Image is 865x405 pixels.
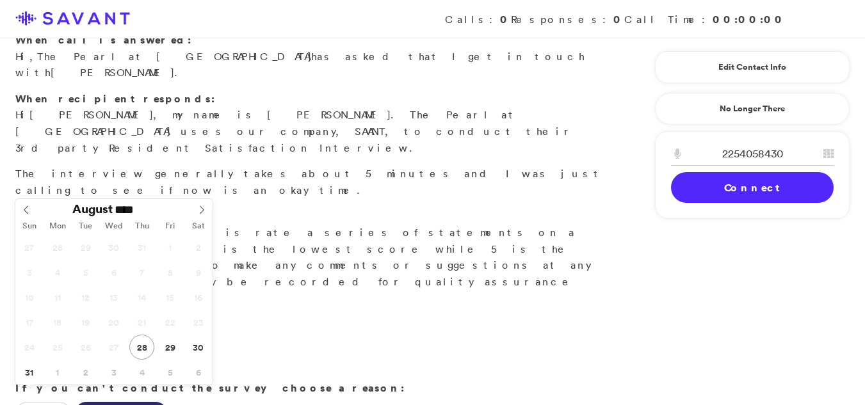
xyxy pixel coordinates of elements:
[15,166,606,198] p: The interview generally takes about 5 minutes and I was just calling to see if now is an okay time.
[37,50,311,63] span: The Pearl at [GEOGRAPHIC_DATA]
[158,235,182,260] span: August 1, 2025
[45,310,70,335] span: August 18, 2025
[45,285,70,310] span: August 11, 2025
[101,235,126,260] span: July 30, 2025
[129,335,154,360] span: August 28, 2025
[158,310,182,335] span: August 22, 2025
[72,222,100,230] span: Tue
[500,12,511,26] strong: 0
[73,260,98,285] span: August 5, 2025
[72,203,113,215] span: August
[15,91,606,156] p: Hi , my name is [PERSON_NAME]. The Pearl at [GEOGRAPHIC_DATA] uses our company, SAVANT, to conduc...
[655,93,850,125] a: No Longer There
[15,208,606,306] p: Great. What you'll do is rate a series of statements on a scale of 1 to 5. 1 is the lowest score ...
[15,91,215,106] strong: When recipient responds:
[101,335,126,360] span: August 27, 2025
[158,285,182,310] span: August 15, 2025
[15,222,44,230] span: Sun
[44,222,72,230] span: Mon
[15,32,606,81] p: Hi, has asked that I get in touch with .
[17,285,42,310] span: August 10, 2025
[186,285,211,310] span: August 16, 2025
[129,360,154,385] span: September 4, 2025
[156,222,184,230] span: Fri
[184,222,213,230] span: Sat
[128,222,156,230] span: Thu
[158,360,182,385] span: September 5, 2025
[73,235,98,260] span: July 29, 2025
[158,260,182,285] span: August 8, 2025
[45,335,70,360] span: August 25, 2025
[45,360,70,385] span: September 1, 2025
[186,235,211,260] span: August 2, 2025
[129,235,154,260] span: July 31, 2025
[186,310,211,335] span: August 23, 2025
[100,222,128,230] span: Wed
[73,360,98,385] span: September 2, 2025
[17,260,42,285] span: August 3, 2025
[671,57,834,77] a: Edit Contact Info
[101,310,126,335] span: August 20, 2025
[17,235,42,260] span: July 27, 2025
[101,260,126,285] span: August 6, 2025
[186,335,211,360] span: August 30, 2025
[113,203,159,216] input: Year
[45,235,70,260] span: July 28, 2025
[29,108,153,121] span: [PERSON_NAME]
[73,335,98,360] span: August 26, 2025
[73,310,98,335] span: August 19, 2025
[129,285,154,310] span: August 14, 2025
[17,310,42,335] span: August 17, 2025
[45,260,70,285] span: August 4, 2025
[51,66,174,79] span: [PERSON_NAME]
[671,172,834,203] a: Connect
[613,12,624,26] strong: 0
[186,260,211,285] span: August 9, 2025
[101,360,126,385] span: September 3, 2025
[17,360,42,385] span: August 31, 2025
[129,310,154,335] span: August 21, 2025
[101,285,126,310] span: August 13, 2025
[158,335,182,360] span: August 29, 2025
[17,335,42,360] span: August 24, 2025
[186,360,211,385] span: September 6, 2025
[15,381,405,395] strong: If you can't conduct the survey choose a reason:
[713,12,786,26] strong: 00:00:00
[15,33,191,47] strong: When call is answered:
[73,285,98,310] span: August 12, 2025
[129,260,154,285] span: August 7, 2025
